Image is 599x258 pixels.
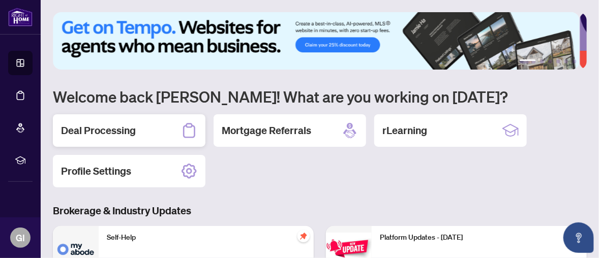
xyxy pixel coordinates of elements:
[8,8,33,26] img: logo
[382,123,427,138] h2: rLearning
[563,222,594,253] button: Open asap
[573,59,577,63] button: 6
[53,87,587,106] h1: Welcome back [PERSON_NAME]! What are you working on [DATE]?
[107,232,306,243] p: Self-Help
[61,164,131,178] h2: Profile Settings
[520,59,536,63] button: 1
[556,59,560,63] button: 4
[548,59,552,63] button: 3
[53,204,587,218] h3: Brokerage & Industry Updates
[16,231,25,245] span: GI
[53,12,580,70] img: Slide 0
[297,230,310,242] span: pushpin
[540,59,544,63] button: 2
[222,123,311,138] h2: Mortgage Referrals
[380,232,579,243] p: Platform Updates - [DATE]
[564,59,568,63] button: 5
[61,123,136,138] h2: Deal Processing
